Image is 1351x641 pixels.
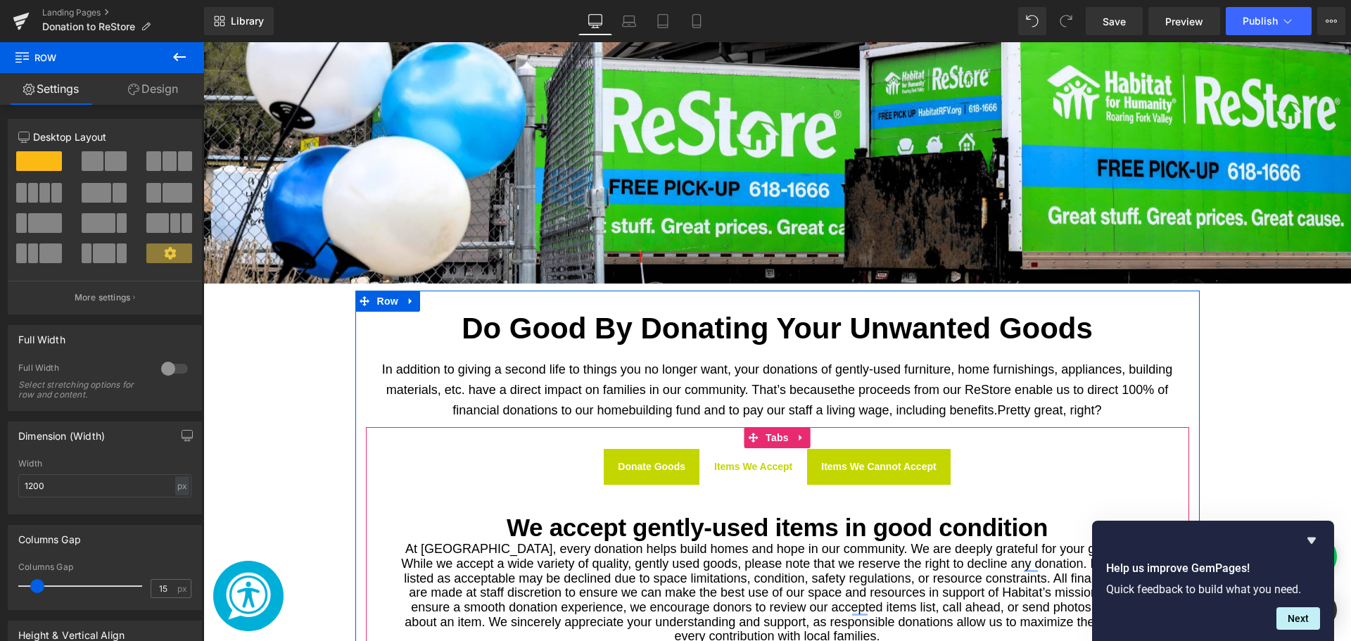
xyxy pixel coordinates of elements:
[203,42,1351,641] iframe: To enrich screen reader interactions, please activate Accessibility in Grammarly extension settings
[18,474,191,497] input: auto
[1226,7,1312,35] button: Publish
[1148,7,1220,35] a: Preview
[1106,532,1320,630] div: Help us improve GemPages!
[646,7,680,35] a: Tablet
[1317,7,1345,35] button: More
[511,419,589,430] b: Items We Accept
[204,7,274,35] a: New Library
[175,476,189,495] div: px
[612,7,646,35] a: Laptop
[18,362,147,377] div: Full Width
[18,562,191,572] div: Columns Gap
[102,73,204,105] a: Design
[589,385,607,406] a: Expand / Collapse
[680,7,713,35] a: Mobile
[18,459,191,469] div: Width
[1106,560,1320,577] h2: Help us improve GemPages!
[18,326,65,345] div: Full Width
[249,341,965,375] span: the proceeds from our ReStore enable us to direct 100% of financial donations to our homebuilding...
[414,419,482,430] b: Donate Goods
[177,500,971,602] div: To enrich screen reader interactions, please activate Accessibility in Grammarly extension settings
[1243,15,1278,27] span: Publish
[75,291,131,304] p: More settings
[1018,7,1046,35] button: Undo
[10,519,80,589] div: Launch Recite Me
[578,7,612,35] a: Desktop
[14,42,155,73] span: Row
[8,281,201,314] button: More settings
[191,500,957,602] p: At [GEOGRAPHIC_DATA], every donation helps build homes and hope in our community. We are deeply g...
[794,361,899,375] span: Pretty great, right?
[1165,14,1203,29] span: Preview
[231,15,264,27] span: Library
[18,422,105,442] div: Dimension (Width)
[1276,607,1320,630] button: Next question
[618,419,732,430] b: Items We Cannot Accept
[198,248,217,269] a: Expand / Collapse
[1103,14,1126,29] span: Save
[18,129,191,144] p: Desktop Layout
[42,21,135,32] span: Donation to ReStore
[559,385,589,406] span: Tabs
[18,526,81,545] div: Columns Gap
[170,248,198,269] span: Row
[42,7,204,18] a: Landing Pages
[1303,532,1320,549] button: Hide survey
[177,584,189,593] span: px
[1052,7,1080,35] button: Redo
[1106,583,1320,596] p: Quick feedback to build what you need.
[18,621,125,641] div: Height & Vertical Align
[177,471,971,500] h3: We accept gently-used items in good condition
[18,380,145,400] div: Select stretching options for row and content.
[20,529,70,578] img: Launch Recite Me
